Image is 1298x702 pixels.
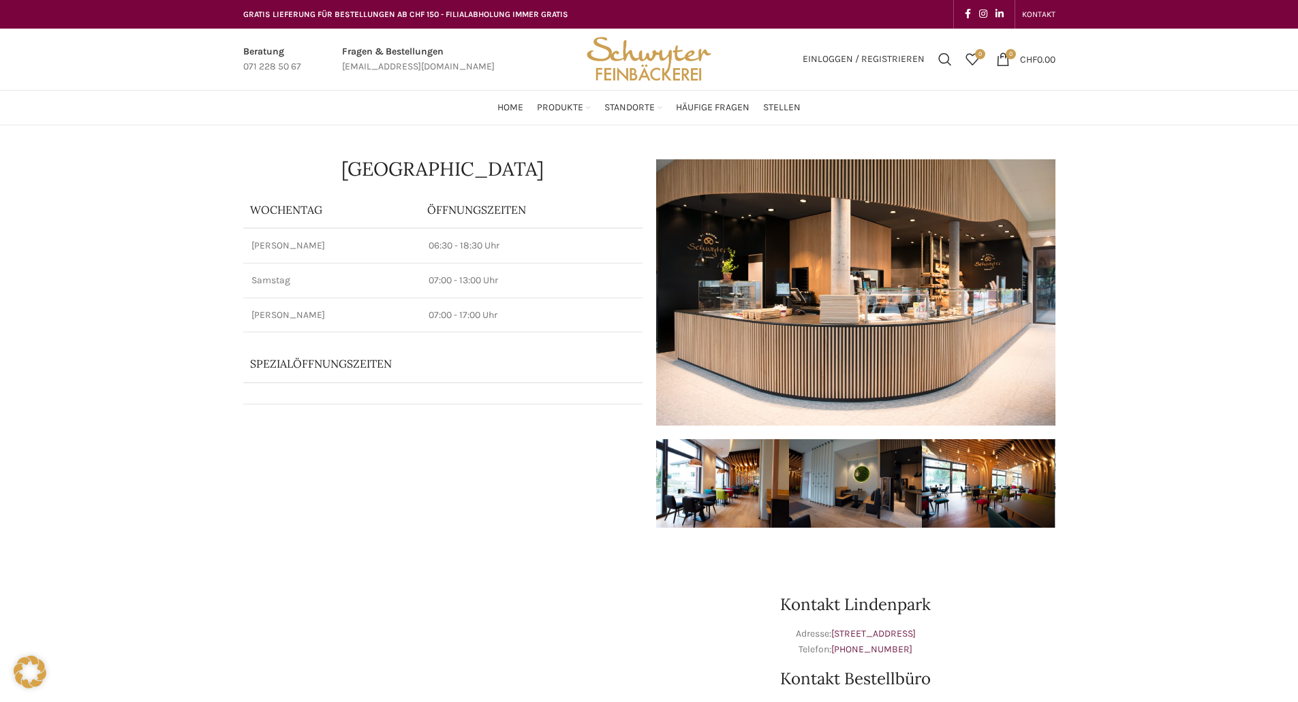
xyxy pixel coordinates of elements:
span: Häufige Fragen [676,101,750,114]
p: 07:00 - 17:00 Uhr [429,308,634,322]
a: 0 [959,46,986,73]
a: [STREET_ADDRESS] [831,628,916,639]
a: Instagram social link [975,5,991,24]
p: 06:30 - 18:30 Uhr [429,239,634,253]
h2: Kontakt Lindenpark [656,596,1055,613]
span: 0 [975,49,985,59]
span: Einloggen / Registrieren [803,54,925,64]
span: 0 [1006,49,1016,59]
p: [PERSON_NAME] [251,308,412,322]
h1: [GEOGRAPHIC_DATA] [243,159,643,178]
p: Samstag [251,274,412,287]
a: Standorte [604,94,662,121]
a: Einloggen / Registrieren [796,46,931,73]
span: Stellen [763,101,801,114]
a: Facebook social link [961,5,975,24]
span: Home [497,101,523,114]
a: Suchen [931,46,959,73]
a: Infobox link [243,44,301,75]
a: Site logo [582,52,715,64]
p: 07:00 - 13:00 Uhr [429,274,634,287]
a: Stellen [763,94,801,121]
span: CHF [1020,53,1037,65]
div: Main navigation [236,94,1062,121]
a: Linkedin social link [991,5,1008,24]
a: Infobox link [342,44,495,75]
a: KONTAKT [1022,1,1055,28]
img: 003-e1571984124433 [656,439,789,528]
p: [PERSON_NAME] [251,239,412,253]
a: 0 CHF0.00 [989,46,1062,73]
p: Wochentag [250,202,414,217]
bdi: 0.00 [1020,53,1055,65]
p: Spezialöffnungszeiten [250,356,598,371]
p: Adresse: Telefon: [656,626,1055,657]
img: 002-1-e1571984059720 [789,439,922,528]
div: Secondary navigation [1015,1,1062,28]
span: Standorte [604,101,655,114]
img: Bäckerei Schwyter [582,29,715,90]
span: GRATIS LIEFERUNG FÜR BESTELLUNGEN AB CHF 150 - FILIALABHOLUNG IMMER GRATIS [243,10,568,19]
span: Produkte [537,101,583,114]
h2: Kontakt Bestellbüro [656,671,1055,687]
img: 016-e1571924866289 [1055,439,1188,528]
span: KONTAKT [1022,10,1055,19]
a: Home [497,94,523,121]
a: Häufige Fragen [676,94,750,121]
p: ÖFFNUNGSZEITEN [427,202,636,217]
a: [PHONE_NUMBER] [831,643,912,655]
a: Produkte [537,94,591,121]
div: Meine Wunschliste [959,46,986,73]
img: 006-e1571983941404 [922,439,1055,528]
